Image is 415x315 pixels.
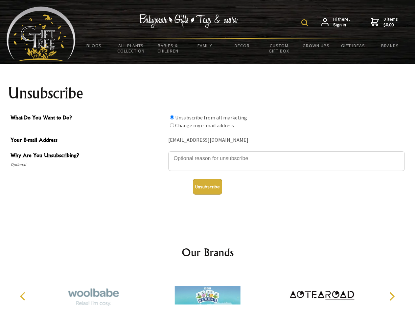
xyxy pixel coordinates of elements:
a: Babies & Children [150,39,187,58]
textarea: Why Are You Unsubscribing? [168,151,405,171]
label: Change my e-mail address [175,122,234,129]
span: Hi there, [333,16,350,28]
a: Grown Ups [297,39,334,52]
strong: $0.00 [383,22,398,28]
a: BLOGS [76,39,113,52]
h2: Our Brands [13,244,402,260]
span: 0 items [383,16,398,28]
strong: Sign in [333,22,350,28]
a: All Plants Collection [113,39,150,58]
div: [EMAIL_ADDRESS][DOMAIN_NAME] [168,135,405,145]
a: Decor [223,39,261,52]
img: product search [301,19,308,26]
input: What Do You Want to Do? [170,123,174,127]
span: Your E-mail Address [11,136,165,145]
button: Previous [16,289,31,304]
a: Gift Ideas [334,39,372,52]
button: Unsubscribe [193,179,222,195]
h1: Unsubscribe [8,85,407,101]
input: What Do You Want to Do? [170,115,174,119]
a: Custom Gift Box [261,39,298,58]
a: Hi there,Sign in [321,16,350,28]
a: 0 items$0.00 [371,16,398,28]
a: Family [187,39,224,52]
img: Babywear - Gifts - Toys & more [139,14,238,28]
label: Unsubscribe from all marketing [175,114,247,121]
span: Optional [11,161,165,169]
span: What Do You Want to Do? [11,114,165,123]
img: Babyware - Gifts - Toys and more... [7,7,76,61]
a: Brands [372,39,409,52]
span: Why Are You Unsubscribing? [11,151,165,161]
button: Next [384,289,399,304]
